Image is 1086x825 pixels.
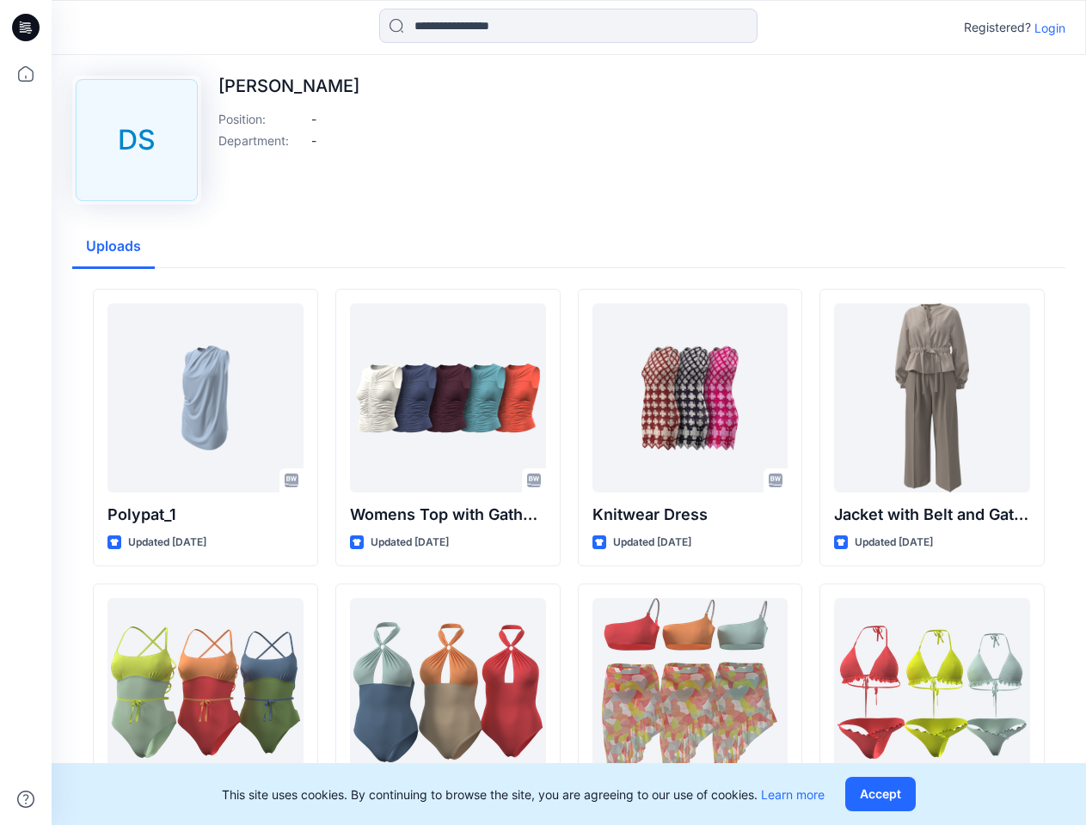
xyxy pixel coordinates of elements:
p: Knitwear Dress [592,503,788,527]
p: - [311,131,316,150]
a: Asymmetrical Ruched Knotted Swimsuit [834,598,1030,787]
button: Accept [845,777,916,811]
a: Learn more [761,787,825,802]
p: Womens Top with Gathers [350,503,546,527]
p: Polypat_1 [107,503,304,527]
p: Updated [DATE] [371,534,449,552]
div: DS [76,79,198,201]
p: - [311,110,316,128]
p: Updated [DATE] [613,534,691,552]
p: Updated [DATE] [128,534,206,552]
a: Womens Top with Gathers [350,303,546,492]
a: Jacket with Belt and Gather Details [834,303,1030,492]
p: Registered? [964,17,1031,38]
p: Login [1034,19,1065,37]
a: Ring Detail One Piece [350,598,546,787]
p: Department : [218,131,304,150]
a: Square Neck One Piece Swimsuit [107,598,304,787]
p: Position : [218,110,304,128]
p: Updated [DATE] [855,534,933,552]
a: Knitwear Dress [592,303,788,492]
p: Jacket with Belt and Gather Details [834,503,1030,527]
p: This site uses cookies. By continuing to browse the site, you are agreeing to our use of cookies. [222,785,825,804]
p: [PERSON_NAME] [218,76,359,96]
a: Swimwear Set with Skirt [592,598,788,787]
button: Uploads [72,225,155,269]
a: Polypat_1 [107,303,304,492]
